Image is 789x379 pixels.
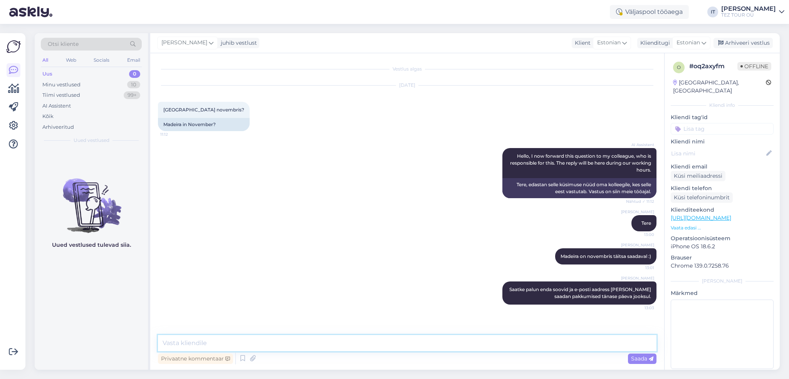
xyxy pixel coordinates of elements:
[158,118,250,131] div: Madeira in November?
[48,40,79,48] span: Otsi kliente
[74,137,109,144] span: Uued vestlused
[625,199,654,204] span: Nähtud ✓ 11:12
[671,138,774,146] p: Kliendi nimi
[641,220,651,226] span: Tere
[621,275,654,281] span: [PERSON_NAME]
[737,62,771,71] span: Offline
[671,163,774,171] p: Kliendi email
[671,184,774,192] p: Kliendi telefon
[52,241,131,249] p: Uued vestlused tulevad siia.
[673,79,766,95] div: [GEOGRAPHIC_DATA], [GEOGRAPHIC_DATA]
[64,55,78,65] div: Web
[129,70,140,78] div: 0
[218,39,257,47] div: juhib vestlust
[126,55,142,65] div: Email
[561,253,651,259] span: Madeira on novembris täitsa saadaval :)
[597,39,621,47] span: Estonian
[671,224,774,231] p: Vaata edasi ...
[671,149,765,158] input: Lisa nimi
[42,70,52,78] div: Uus
[625,305,654,311] span: 13:03
[42,102,71,110] div: AI Assistent
[92,55,111,65] div: Socials
[158,66,656,72] div: Vestlus algas
[502,178,656,198] div: Tere, edastan selle küsimuse nüüd oma kolleegile, kes selle eest vastutab. Vastus on siin meie tö...
[42,113,54,120] div: Kõik
[127,81,140,89] div: 10
[671,171,725,181] div: Küsi meiliaadressi
[671,192,733,203] div: Küsi telefoninumbrit
[637,39,670,47] div: Klienditugi
[721,6,776,12] div: [PERSON_NAME]
[671,278,774,285] div: [PERSON_NAME]
[158,82,656,89] div: [DATE]
[625,265,654,271] span: 13:01
[625,232,654,238] span: 13:00
[671,254,774,262] p: Brauser
[677,64,681,70] span: o
[671,234,774,243] p: Operatsioonisüsteem
[671,243,774,251] p: iPhone OS 18.6.2
[160,131,189,137] span: 11:12
[721,6,784,18] a: [PERSON_NAME]TEZ TOUR OÜ
[163,107,244,113] span: [GEOGRAPHIC_DATA] novembris?
[671,102,774,109] div: Kliendi info
[509,286,652,299] span: Saatke palun enda soovid ja e-posti aadress [PERSON_NAME] saadan pakkumised tänase päeva jooksul.
[671,289,774,297] p: Märkmed
[707,7,718,17] div: IT
[621,209,654,215] span: [PERSON_NAME]
[158,354,233,364] div: Privaatne kommentaar
[671,214,731,221] a: [URL][DOMAIN_NAME]
[671,123,774,135] input: Lisa tag
[610,5,689,19] div: Väljaspool tööaega
[572,39,591,47] div: Klient
[161,39,207,47] span: [PERSON_NAME]
[42,123,74,131] div: Arhiveeritud
[621,242,654,248] span: [PERSON_NAME]
[721,12,776,18] div: TEZ TOUR OÜ
[677,39,700,47] span: Estonian
[671,206,774,214] p: Klienditeekond
[124,91,140,99] div: 99+
[671,113,774,121] p: Kliendi tag'id
[689,62,737,71] div: # oq2axyfm
[625,142,654,148] span: AI Assistent
[713,38,773,48] div: Arhiveeri vestlus
[35,165,148,234] img: No chats
[41,55,50,65] div: All
[510,153,652,173] span: Hello, I now forward this question to my colleague, who is responsible for this. The reply will b...
[42,81,81,89] div: Minu vestlused
[631,355,653,362] span: Saada
[671,262,774,270] p: Chrome 139.0.7258.76
[42,91,80,99] div: Tiimi vestlused
[6,39,21,54] img: Askly Logo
